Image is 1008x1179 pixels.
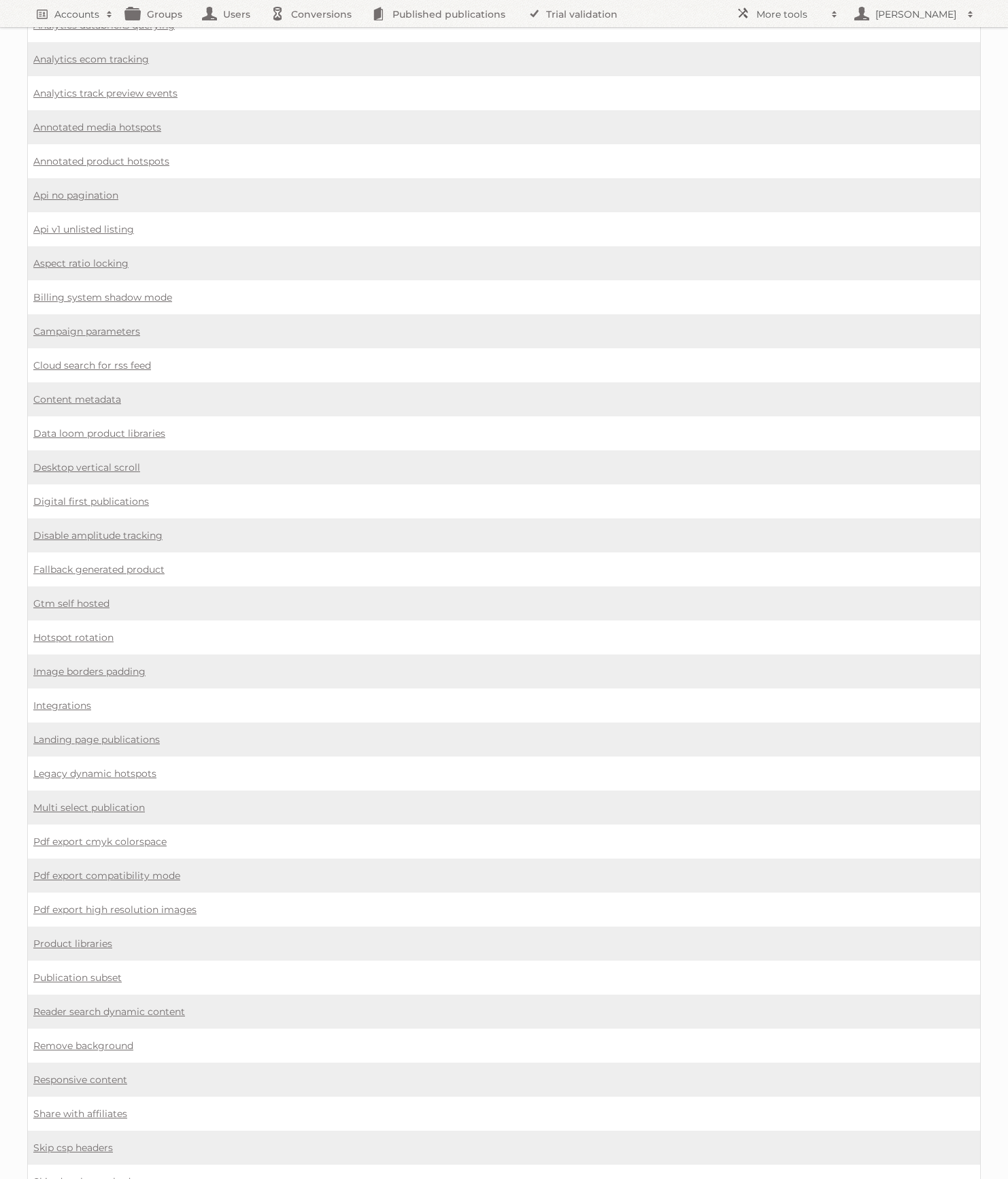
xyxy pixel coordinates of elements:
[33,325,140,337] a: Campaign parameters
[33,87,178,99] a: Analytics track preview events
[33,631,114,644] a: Hotspot rotation
[33,972,122,984] a: Publication subset
[33,869,180,882] a: Pdf export compatibility mode
[33,767,156,780] a: Legacy dynamic hotspots
[33,937,112,950] a: Product libraries
[33,461,140,474] a: Desktop vertical scroll
[33,1074,127,1086] a: Responsive content
[33,563,165,576] a: Fallback generated product
[33,223,134,235] a: Api v1 unlisted listing
[872,7,960,21] h2: [PERSON_NAME]
[33,1108,127,1120] a: Share with affiliates
[33,801,145,814] a: Multi select publication
[33,257,129,269] a: Aspect ratio locking
[33,903,197,916] a: Pdf export high resolution images
[33,597,110,610] a: Gtm self hosted
[33,393,121,405] a: Content metadata
[33,1142,113,1154] a: Skip csp headers
[33,529,163,542] a: Disable amplitude tracking
[33,53,149,65] a: Analytics ecom tracking
[33,291,172,303] a: Billing system shadow mode
[33,155,169,167] a: Annotated product hotspots
[33,665,146,678] a: Image borders padding
[33,427,165,439] a: Data loom product libraries
[33,495,149,508] a: Digital first publications
[54,7,99,21] h2: Accounts
[33,699,91,712] a: Integrations
[33,121,161,133] a: Annotated media hotspots
[33,1040,133,1052] a: Remove background
[33,733,160,746] a: Landing page publications
[33,359,151,371] a: Cloud search for rss feed
[33,189,118,201] a: Api no pagination
[756,7,824,21] h2: More tools
[33,1006,185,1018] a: Reader search dynamic content
[33,835,167,848] a: Pdf export cmyk colorspace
